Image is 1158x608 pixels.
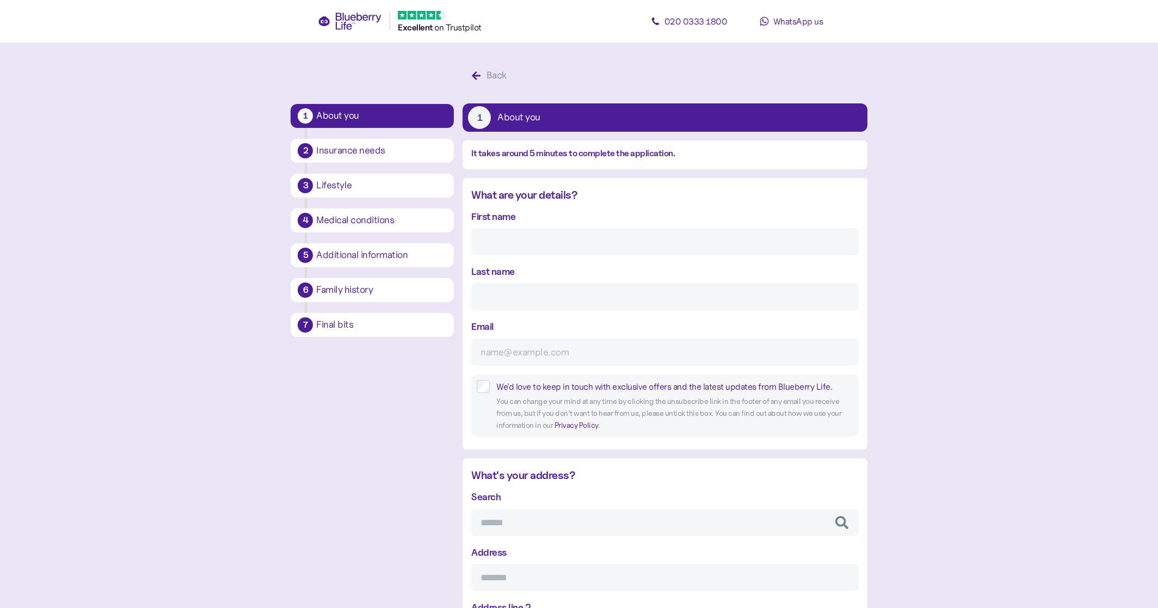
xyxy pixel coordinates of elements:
a: WhatsApp us [742,10,840,32]
label: Search [471,489,501,504]
div: 7 [298,317,313,333]
div: 6 [298,282,313,298]
div: It takes around 5 minutes to complete the application. [471,147,858,161]
a: 020 0333 1800 [640,10,738,32]
div: What are your details? [471,187,858,204]
div: About you [497,113,540,122]
button: 3Lifestyle [291,174,454,198]
button: 6Family history [291,278,454,302]
span: WhatsApp us [773,16,823,27]
button: 2Insurance needs [291,139,454,163]
label: Email [471,319,494,334]
div: Lifestyle [316,181,447,191]
div: You can change your mind at any time by clicking the unsubscribe link in the footer of any email ... [496,396,853,431]
div: About you [316,111,447,121]
button: 1About you [463,103,867,132]
label: First name [471,209,515,224]
div: What's your address? [471,467,858,484]
div: 4 [298,213,313,228]
div: We'd love to keep in touch with exclusive offers and the latest updates from Blueberry Life. [496,380,853,394]
div: Additional information [316,250,447,260]
a: Privacy Policy [555,420,598,430]
button: 5Additional information [291,243,454,267]
button: 1About you [291,104,454,128]
div: 1 [298,108,313,124]
span: on Trustpilot [434,22,482,33]
div: Final bits [316,320,447,330]
span: Excellent ️ [398,22,434,33]
div: Medical conditions [316,216,447,225]
div: 2 [298,143,313,158]
button: 7Final bits [291,313,454,337]
span: 020 0333 1800 [664,16,728,27]
div: Insurance needs [316,146,447,156]
label: Address [471,545,507,560]
input: name@example.com [471,339,858,366]
div: Back [486,68,507,83]
div: 5 [298,248,313,263]
button: 4Medical conditions [291,208,454,232]
div: 3 [298,178,313,193]
button: Back [463,64,519,87]
label: Last name [471,264,515,279]
div: Family history [316,285,447,295]
div: 1 [468,106,491,129]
